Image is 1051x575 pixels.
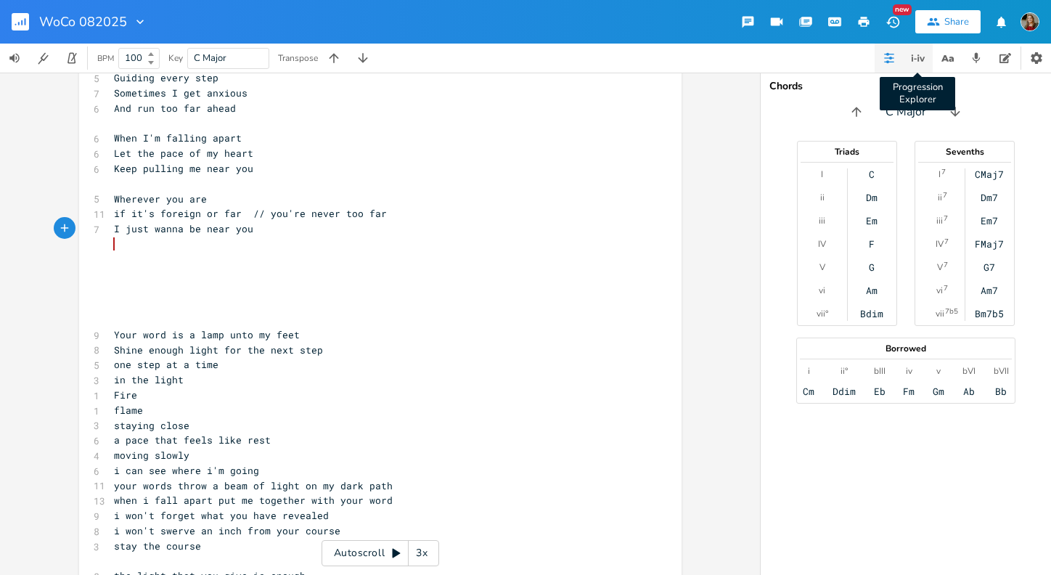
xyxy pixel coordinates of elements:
[915,10,981,33] button: Share
[114,147,253,160] span: Let the pace of my heart
[869,261,875,273] div: G
[944,15,969,28] div: Share
[936,238,944,250] div: IV
[769,81,1042,91] div: Chords
[114,102,236,115] span: And run too far ahead
[981,215,998,227] div: Em7
[943,189,947,201] sup: 7
[114,524,340,537] span: i won't swerve an inch from your course
[1021,12,1039,31] img: Sheree Wright
[114,479,393,492] span: your words throw a beam of light on my dark path
[114,358,218,371] span: one step at a time
[874,386,886,397] div: Eb
[114,328,300,341] span: Your word is a lamp unto my feet
[944,236,949,248] sup: 7
[114,509,329,522] span: i won't forget what you have revealed
[981,285,998,296] div: Am7
[114,433,271,446] span: a pace that feels like rest
[866,285,878,296] div: Am
[869,168,875,180] div: C
[904,44,933,73] button: Progression Explorer
[114,86,248,99] span: Sometimes I get anxious
[39,15,127,28] span: WoCo 082025
[915,147,1014,156] div: Sevenths
[975,168,1004,180] div: CMaj7
[114,131,242,144] span: When I'm falling apart
[938,192,942,203] div: ii
[962,365,976,377] div: bVI
[797,344,1015,353] div: Borrowed
[817,308,828,319] div: vii°
[114,192,207,205] span: Wherever you are
[906,365,912,377] div: iv
[866,192,878,203] div: Dm
[114,343,323,356] span: Shine enough light for the next step
[114,464,259,477] span: i can see where i'm going
[409,540,435,566] div: 3x
[963,386,975,397] div: Ab
[114,373,184,386] span: in the light
[941,166,946,178] sup: 7
[995,386,1007,397] div: Bb
[114,539,201,552] span: stay the course
[114,419,189,432] span: staying close
[975,308,1004,319] div: Bm7b5
[938,168,941,180] div: I
[936,215,943,227] div: iii
[114,71,218,84] span: Guiding every step
[114,388,137,401] span: Fire
[97,54,114,62] div: BPM
[886,104,926,121] span: C Major
[944,282,948,294] sup: 7
[860,308,883,319] div: Bdim
[874,365,886,377] div: bIII
[819,215,825,227] div: iii
[975,238,1004,250] div: FMaj7
[819,261,825,273] div: V
[869,238,875,250] div: F
[878,9,907,35] button: New
[936,308,944,319] div: vii
[819,285,825,296] div: vi
[893,4,912,15] div: New
[821,168,823,180] div: I
[114,404,143,417] span: flame
[944,213,948,224] sup: 7
[944,259,948,271] sup: 7
[114,162,253,175] span: Keep pulling me near you
[903,386,915,397] div: Fm
[833,386,856,397] div: Ddim
[983,261,995,273] div: G7
[114,222,253,235] span: I just wanna be near you
[936,285,943,296] div: vi
[936,365,941,377] div: v
[933,386,944,397] div: Gm
[981,192,998,203] div: Dm7
[937,261,943,273] div: V
[945,306,958,317] sup: 7b5
[803,386,814,397] div: Cm
[322,540,439,566] div: Autoscroll
[114,494,393,507] span: when i fall apart put me together with your word
[114,449,189,462] span: moving slowly
[168,54,183,62] div: Key
[866,215,878,227] div: Em
[820,192,825,203] div: ii
[994,365,1009,377] div: bVII
[114,207,387,220] span: if it's foreign or far // you're never too far
[194,52,226,65] span: C Major
[808,365,810,377] div: i
[841,365,848,377] div: ii°
[818,238,826,250] div: IV
[798,147,896,156] div: Triads
[278,54,318,62] div: Transpose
